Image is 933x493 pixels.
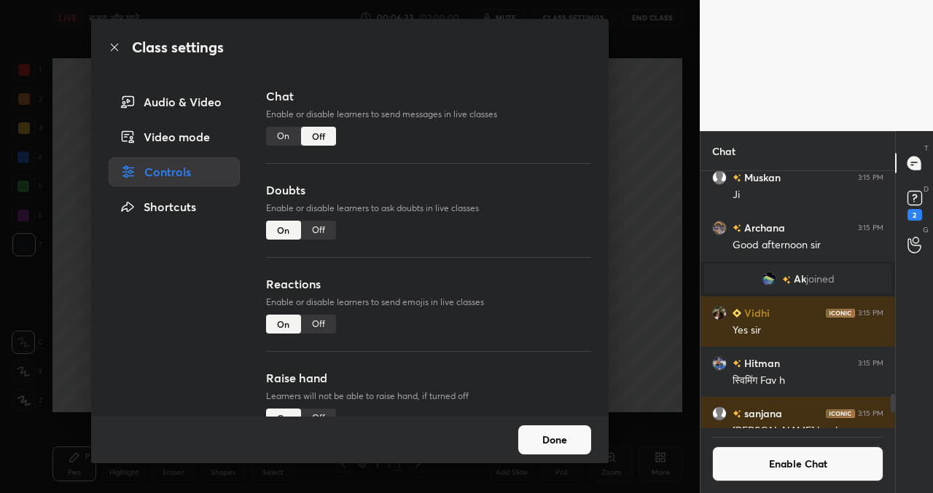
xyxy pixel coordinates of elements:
h3: Raise hand [266,369,591,387]
div: Controls [109,157,240,186]
span: joined [806,273,835,285]
img: 93a856c50b9f423f9dc8e1f7668a85fe.jpg [712,306,727,320]
div: 3:15 PM [858,409,883,418]
img: no-rating-badge.077c3623.svg [782,276,791,284]
h3: Chat [266,87,591,105]
img: default.png [712,170,727,185]
p: Enable or disable learners to send messages in live classes [266,108,591,121]
div: On [266,127,301,146]
div: On [266,315,301,334]
div: Off [301,127,336,146]
div: Yes sir [733,323,883,338]
p: Learners will not be able to raise hand, if turned off [266,390,591,403]
h6: sanjana [741,406,782,421]
div: On [266,409,301,427]
div: Off [301,315,336,334]
img: default.png [712,406,727,421]
p: D [924,184,929,194]
div: 3:15 PM [858,309,883,318]
h6: Archana [741,220,785,235]
p: G [923,224,929,235]
img: 963908eeba2e4a819faafb1b264a213d.jpg [712,221,727,235]
img: no-rating-badge.077c3623.svg [733,224,741,232]
h2: Class settings [132,36,224,58]
div: Video mode [109,122,240,151]
p: Enable or disable learners to ask doubts in live classes [266,202,591,215]
img: no-rating-badge.077c3623.svg [733,360,741,368]
button: Enable Chat [712,446,883,481]
span: Ak [794,273,806,285]
div: Shortcuts [109,192,240,221]
img: 3 [762,272,776,286]
div: Audio & Video [109,87,240,117]
div: Off [301,409,336,427]
div: स्विमिंग Fav h [733,374,883,388]
h3: Reactions [266,275,591,293]
p: Chat [700,132,747,170]
img: iconic-dark.1390631f.png [826,409,855,418]
img: 4d5342b313de4112812f98d56b120c87.jpg [712,356,727,371]
div: 3:15 PM [858,173,883,182]
h3: Doubts [266,181,591,199]
button: Done [518,425,591,454]
img: Learner_Badge_beginner_1_8b307cf2a0.svg [733,309,741,318]
h6: Vidhi [741,305,770,320]
img: no-rating-badge.077c3623.svg [733,410,741,418]
div: 2 [907,209,922,221]
img: iconic-dark.1390631f.png [826,309,855,318]
div: 3:15 PM [858,224,883,232]
h6: Muskan [741,170,781,185]
div: Off [301,221,336,240]
h6: Hitman [741,355,780,371]
div: 3:15 PM [858,359,883,368]
div: [PERSON_NAME] ho rha [733,424,883,438]
img: no-rating-badge.077c3623.svg [733,174,741,182]
p: Enable or disable learners to send emojis in live classes [266,296,591,309]
div: Good afternoon sir [733,238,883,253]
p: T [924,143,929,154]
div: Ji [733,188,883,202]
div: grid [700,171,895,428]
div: On [266,221,301,240]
